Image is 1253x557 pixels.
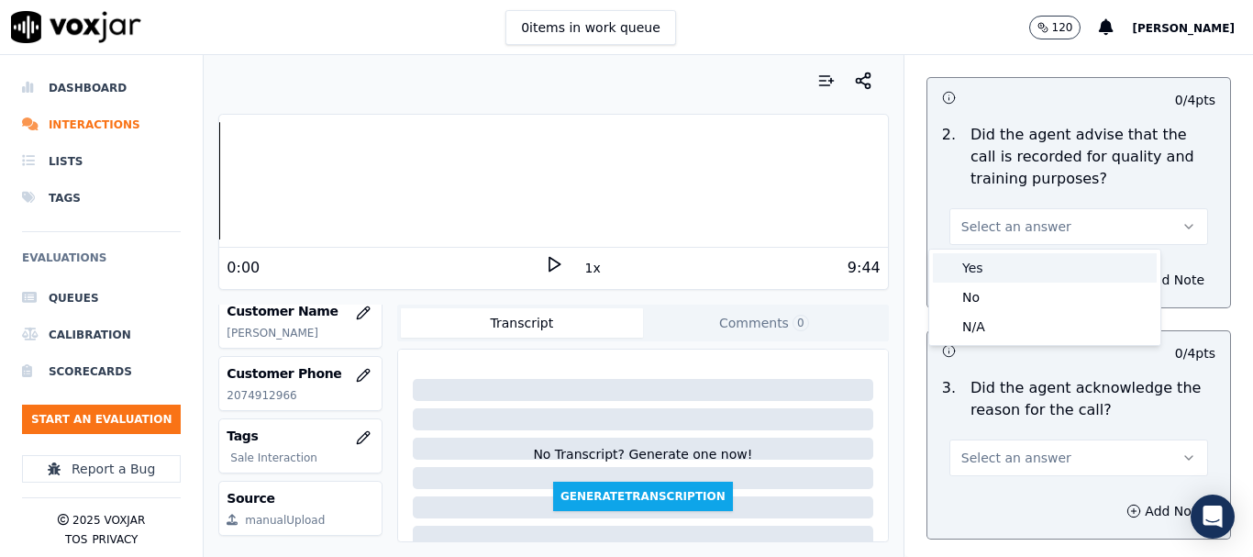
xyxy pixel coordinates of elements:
h3: Customer Name [227,302,374,320]
h3: Tags [227,427,374,445]
button: 1x [582,255,604,281]
h3: Source [227,489,374,507]
button: Report a Bug [22,455,181,483]
button: Start an Evaluation [22,405,181,434]
button: GenerateTranscription [553,482,733,511]
button: Add Note [1115,267,1215,293]
span: Select an answer [961,217,1071,236]
div: 9:44 [848,257,881,279]
a: Interactions [22,106,181,143]
button: Transcript [401,308,643,338]
button: 120 [1029,16,1081,39]
p: [PERSON_NAME] [227,326,374,340]
button: Add Note [1115,498,1215,524]
p: 2025 Voxjar [72,513,145,528]
p: 2 . [935,124,963,190]
span: [PERSON_NAME] [1132,22,1235,35]
div: Open Intercom Messenger [1191,495,1235,539]
span: Select an answer [961,449,1071,467]
a: Lists [22,143,181,180]
img: voxjar logo [11,11,141,43]
p: Did the agent advise that the call is recorded for quality and training purposes? [970,124,1215,190]
h6: Evaluations [22,247,181,280]
a: Queues [22,280,181,317]
p: 3 . [935,377,963,421]
a: Dashboard [22,70,181,106]
a: Tags [22,180,181,217]
p: 0 / 4 pts [1175,91,1215,109]
div: Yes [933,253,1157,283]
span: 0 [793,315,809,331]
div: manualUpload [245,513,325,528]
div: N/A [933,312,1157,341]
div: 0:00 [227,257,260,279]
div: No [933,283,1157,312]
p: Sale Interaction [230,451,374,465]
div: No Transcript? Generate one now! [533,445,752,482]
button: TOS [65,532,87,547]
button: Privacy [92,532,138,547]
h3: Customer Phone [227,364,374,383]
a: Calibration [22,317,181,353]
p: 2074912966 [227,388,374,403]
p: 0 / 4 pts [1175,344,1215,362]
button: Comments [643,308,885,338]
a: Scorecards [22,353,181,390]
p: 120 [1052,20,1073,35]
button: 120 [1029,16,1100,39]
button: 0items in work queue [505,10,676,45]
p: Did the agent acknowledge the reason for the call? [970,377,1215,421]
button: [PERSON_NAME] [1132,17,1253,39]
